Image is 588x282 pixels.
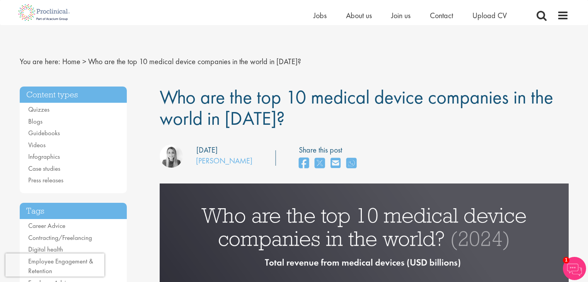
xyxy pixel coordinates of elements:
[28,164,60,173] a: Case studies
[28,152,60,161] a: Infographics
[28,176,63,184] a: Press releases
[391,10,411,20] a: Join us
[28,233,92,242] a: Contracting/Freelancing
[472,10,507,20] a: Upload CV
[346,10,372,20] a: About us
[160,85,553,131] span: Who are the top 10 medical device companies in the world in [DATE]?
[331,155,341,172] a: share on email
[196,144,218,156] div: [DATE]
[196,156,252,166] a: [PERSON_NAME]
[346,155,356,172] a: share on whats app
[5,253,104,277] iframe: reCAPTCHA
[20,87,127,103] h3: Content types
[20,203,127,219] h3: Tags
[563,257,569,263] span: 1
[299,155,309,172] a: share on facebook
[28,221,65,230] a: Career Advice
[299,144,360,156] label: Share this post
[28,117,43,126] a: Blogs
[20,56,60,66] span: You are here:
[314,10,327,20] a: Jobs
[315,155,325,172] a: share on twitter
[28,245,63,253] a: Digital health
[82,56,86,66] span: >
[28,129,60,137] a: Guidebooks
[28,141,46,149] a: Videos
[62,56,80,66] a: breadcrumb link
[563,257,586,280] img: Chatbot
[28,105,49,114] a: Quizzes
[430,10,453,20] a: Contact
[160,144,183,168] img: Hannah Burke
[88,56,301,66] span: Who are the top 10 medical device companies in the world in [DATE]?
